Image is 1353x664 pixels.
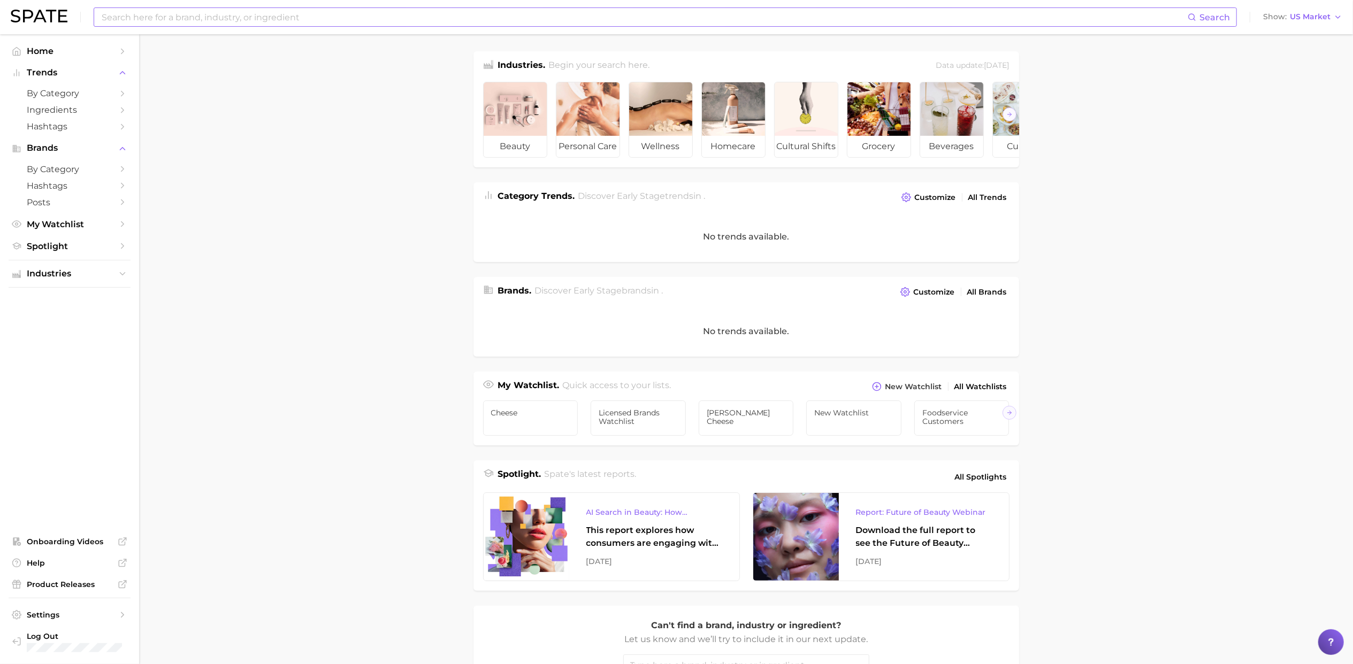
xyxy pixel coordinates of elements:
span: Onboarding Videos [27,537,112,546]
p: Let us know and we’ll try to include it in our next update. [623,632,869,646]
span: Log Out [27,631,157,641]
span: Posts [27,197,112,207]
span: US Market [1290,14,1331,20]
span: Category Trends . [498,191,575,201]
span: Industries [27,269,112,279]
span: cultural shifts [775,136,838,157]
span: Foodservice Customers [922,408,1002,426]
span: Ingredients [27,105,112,115]
div: No trends available. [473,211,1019,262]
span: New Watchlist [885,382,942,391]
a: by Category [9,161,131,177]
a: Hashtags [9,177,131,194]
span: Brands . [498,285,532,296]
span: New Watchlist [814,408,893,417]
a: Foodservice Customers [914,400,1010,436]
input: Search here for a brand, industry, or ingredient [101,8,1188,26]
a: Cheese [483,400,578,436]
h1: My Watchlist. [498,379,560,394]
span: Trends [27,68,112,78]
span: by Category [27,164,112,174]
button: Scroll Right [1003,406,1016,420]
p: Can't find a brand, industry or ingredient? [623,619,869,632]
span: wellness [629,136,692,157]
a: beauty [483,82,547,158]
a: AI Search in Beauty: How Consumers Are Using ChatGPT vs. Google SearchThis report explores how co... [483,492,740,581]
button: Scroll Right [1003,107,1016,121]
span: [PERSON_NAME] Cheese [707,408,786,426]
span: beauty [484,136,547,157]
span: culinary [993,136,1056,157]
img: SPATE [11,10,67,22]
span: Customize [914,288,955,297]
a: All Trends [966,190,1010,205]
a: Product Releases [9,576,131,592]
span: personal care [556,136,620,157]
span: Brands [27,143,112,153]
div: AI Search in Beauty: How Consumers Are Using ChatGPT vs. Google Search [586,506,722,519]
span: Home [27,46,112,56]
a: Settings [9,607,131,623]
div: No trends available. [473,306,1019,357]
h2: Quick access to your lists. [562,379,671,394]
button: ShowUS Market [1260,10,1345,24]
div: [DATE] [856,555,992,568]
a: Help [9,555,131,571]
a: Licensed Brands Watchlist [591,400,686,436]
span: My Watchlist [27,219,112,229]
button: New Watchlist [869,379,944,394]
span: Settings [27,610,112,620]
a: Spotlight [9,238,131,254]
button: Customize [898,284,957,299]
span: homecare [702,136,765,157]
a: All Brands [965,285,1010,299]
span: Help [27,558,112,568]
button: Customize [899,190,958,205]
div: Report: Future of Beauty Webinar [856,506,992,519]
span: by Category [27,88,112,98]
h1: Industries. [498,59,546,73]
a: Ingredients [9,102,131,118]
button: Industries [9,266,131,282]
span: Customize [915,193,956,202]
a: wellness [629,82,693,158]
a: personal care [556,82,620,158]
span: grocery [847,136,911,157]
span: Hashtags [27,181,112,191]
a: Home [9,43,131,59]
h2: Begin your search here. [548,59,649,73]
a: grocery [847,82,911,158]
a: My Watchlist [9,216,131,233]
a: Hashtags [9,118,131,135]
span: Hashtags [27,121,112,132]
span: Discover Early Stage trends in . [578,191,705,201]
a: New Watchlist [806,400,901,436]
a: by Category [9,85,131,102]
a: Onboarding Videos [9,534,131,550]
a: culinary [992,82,1057,158]
span: All Trends [968,193,1007,202]
a: Log out. Currently logged in with e-mail trisha.hanold@schreiberfoods.com. [9,628,131,655]
span: Show [1263,14,1287,20]
span: Search [1199,12,1230,22]
a: Posts [9,194,131,211]
h2: Spate's latest reports. [544,468,636,486]
span: Spotlight [27,241,112,251]
a: homecare [701,82,766,158]
button: Trends [9,65,131,81]
div: [DATE] [586,555,722,568]
span: All Watchlists [954,382,1007,391]
a: All Watchlists [952,380,1010,394]
span: All Spotlights [955,470,1007,483]
a: Report: Future of Beauty WebinarDownload the full report to see the Future of Beauty trends we un... [753,492,1010,581]
div: Data update: [DATE] [936,59,1010,73]
button: Brands [9,140,131,156]
a: All Spotlights [952,468,1010,486]
div: Download the full report to see the Future of Beauty trends we unpacked during the webinar. [856,524,992,550]
span: Cheese [491,408,570,417]
a: cultural shifts [774,82,838,158]
span: Product Releases [27,580,112,589]
span: Licensed Brands Watchlist [599,408,678,426]
span: All Brands [967,288,1007,297]
a: beverages [920,82,984,158]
